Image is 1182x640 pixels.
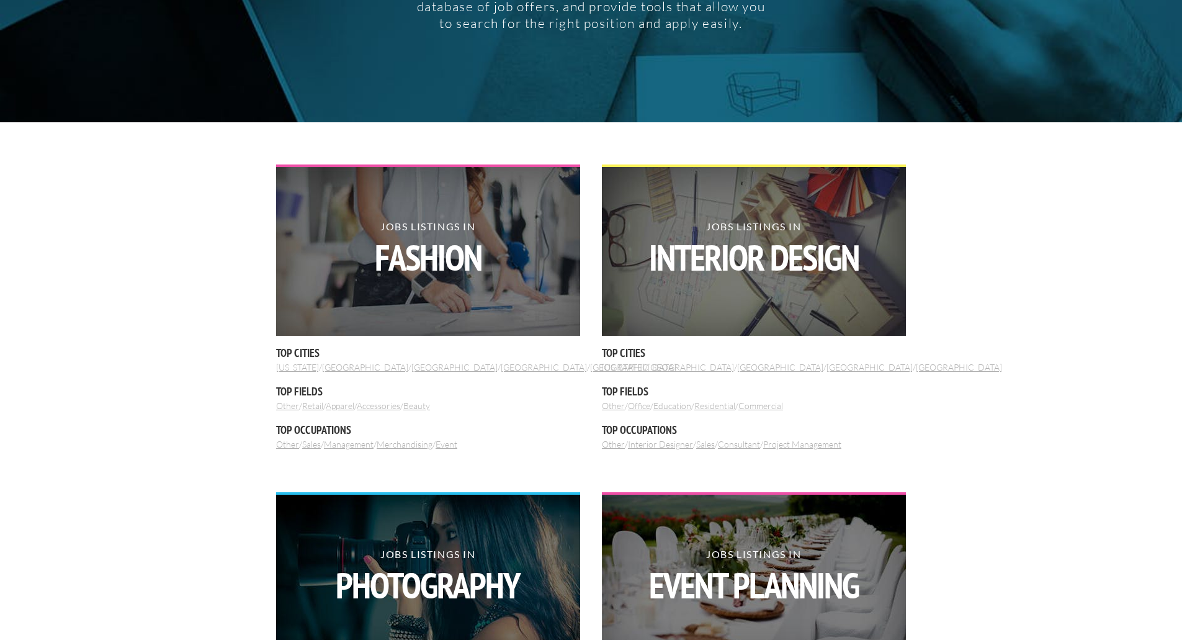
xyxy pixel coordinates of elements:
[276,165,580,336] a: Jobs Listings inFashion
[653,400,691,411] a: Education
[602,165,906,336] a: Jobs Listings inInterior Design
[602,345,906,361] h5: Top Cities
[302,439,321,449] a: Sales
[276,165,580,450] div: / / / / / / / / / / / /
[737,362,823,372] a: [GEOGRAPHIC_DATA]
[602,567,906,603] strong: Event Planning
[916,362,1002,372] a: [GEOGRAPHIC_DATA]
[276,167,580,336] img: girl wearing blue sleeveless blouse measuring a fashion drawing
[501,362,587,372] a: [GEOGRAPHIC_DATA]
[276,567,580,603] strong: Photography
[602,384,906,399] h5: Top Fields
[602,400,625,411] a: Other
[738,400,783,411] a: Commercial
[602,549,906,603] h2: Jobs Listings in
[326,400,354,411] a: Apparel
[602,362,645,372] a: [US_STATE]
[602,439,625,449] a: Other
[826,362,913,372] a: [GEOGRAPHIC_DATA]
[276,439,299,449] a: Other
[648,362,734,372] a: [GEOGRAPHIC_DATA]
[411,362,498,372] a: [GEOGRAPHIC_DATA]
[628,439,693,449] a: Interior Designer
[302,400,323,411] a: Retail
[276,240,580,276] strong: Fashion
[602,240,906,276] strong: Interior Design
[276,345,580,361] h5: Top Cities
[276,422,580,438] h5: Top Occupations
[696,439,715,449] a: Sales
[276,549,580,603] h2: Jobs Listings in
[602,222,906,276] h2: Jobs Listings in
[276,222,580,276] h2: Jobs Listings in
[602,422,906,438] h5: Top Occupations
[276,400,299,411] a: Other
[436,439,457,449] a: Event
[602,165,906,450] div: / / / / / / / / / / / /
[324,439,374,449] a: Management
[628,400,650,411] a: Office
[357,400,400,411] a: Accessories
[276,384,580,399] h5: Top Fields
[377,439,432,449] a: Merchandising
[763,439,841,449] a: Project Management
[694,400,735,411] a: Residential
[602,167,906,336] img: view looking down onto drafting table with glasses, wood models, a pen and book, and drafted drawing
[276,362,319,372] a: [US_STATE]
[718,439,760,449] a: Consultant
[590,362,676,372] a: [GEOGRAPHIC_DATA]
[403,400,430,411] a: Beauty
[322,362,408,372] a: [GEOGRAPHIC_DATA]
